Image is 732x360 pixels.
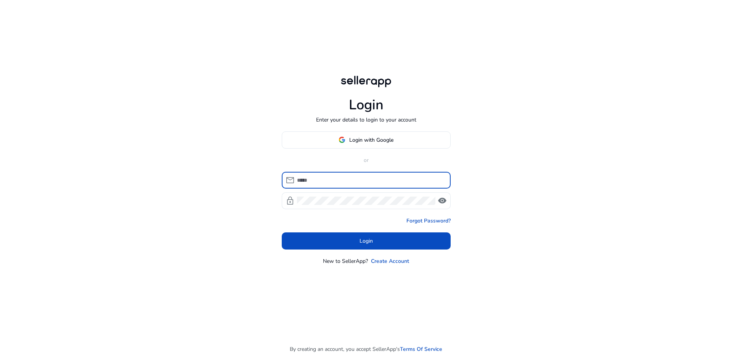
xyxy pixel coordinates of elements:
button: Login with Google [282,131,451,149]
span: mail [286,176,295,185]
a: Create Account [371,257,409,265]
span: Login with Google [349,136,393,144]
img: google-logo.svg [339,136,345,143]
p: or [282,156,451,164]
h1: Login [349,97,384,113]
span: visibility [438,196,447,205]
span: Login [360,237,373,245]
span: lock [286,196,295,205]
p: New to SellerApp? [323,257,368,265]
button: Login [282,232,451,250]
a: Forgot Password? [406,217,451,225]
p: Enter your details to login to your account [316,116,416,124]
a: Terms Of Service [400,345,442,353]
